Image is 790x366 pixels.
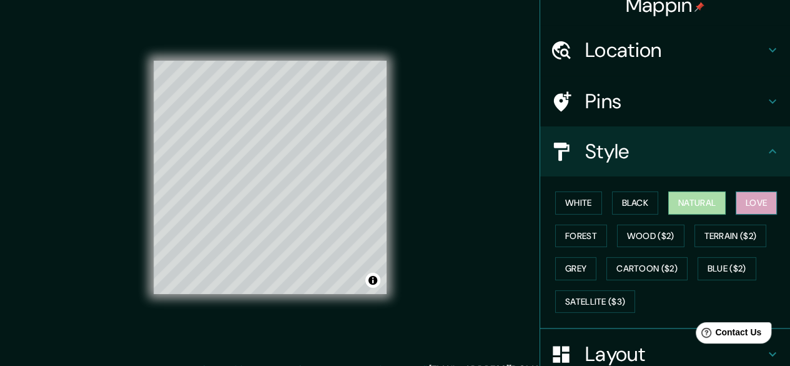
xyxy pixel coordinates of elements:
div: Pins [540,76,790,126]
h4: Location [585,38,765,63]
h4: Style [585,139,765,164]
div: Location [540,25,790,75]
button: Natural [668,191,726,215]
button: Forest [555,225,607,248]
button: Grey [555,257,596,280]
h4: Pins [585,89,765,114]
button: Love [736,191,777,215]
button: Cartoon ($2) [606,257,688,280]
button: Black [612,191,659,215]
button: Satellite ($3) [555,290,635,313]
iframe: Help widget launcher [679,317,776,352]
button: Blue ($2) [698,257,756,280]
img: pin-icon.png [694,2,704,12]
button: Toggle attribution [365,273,380,288]
button: White [555,191,602,215]
button: Wood ($2) [617,225,684,248]
div: Style [540,126,790,176]
button: Terrain ($2) [694,225,767,248]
